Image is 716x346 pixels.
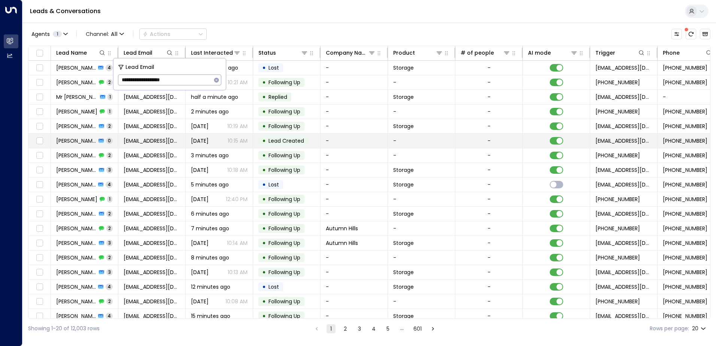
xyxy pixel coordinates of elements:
[595,225,640,232] span: +447534070006
[595,312,652,320] span: leads@space-station.co.uk
[388,104,455,119] td: -
[35,122,44,131] span: Toggle select row
[56,239,97,247] span: John Bayliss
[341,324,350,333] button: Go to page 2
[191,225,229,232] span: 7 minutes ago
[106,167,113,173] span: 3
[321,265,388,279] td: -
[412,324,423,333] button: Go to page 601
[30,7,101,15] a: Leads & Conversations
[35,224,44,233] span: Toggle select row
[663,268,707,276] span: +447706008667
[488,283,491,291] div: -
[268,195,300,203] span: Following Up
[393,268,414,276] span: Storage
[268,268,300,276] span: Following Up
[488,64,491,72] div: -
[393,122,414,130] span: Storage
[125,63,154,72] span: Lead Email
[268,210,300,218] span: Following Up
[124,108,180,115] span: LisaChante@mail.com
[326,239,358,247] span: Autumn Hills
[321,134,388,148] td: -
[83,29,127,39] span: Channel:
[56,166,97,174] span: Vipul Kumar
[595,64,652,72] span: leads@space-station.co.uk
[227,122,248,130] p: 10:19 AM
[488,152,491,159] div: -
[225,298,248,305] p: 10:08 AM
[124,268,180,276] span: foad.pakroo@gmail.com
[124,312,180,320] span: humpageclaire888@gmail.com
[595,254,640,261] span: +447706008667
[262,164,266,176] div: •
[326,225,358,232] span: Autumn Hills
[226,195,248,203] p: 12:40 PM
[393,283,414,291] span: Storage
[262,149,266,162] div: •
[106,298,113,304] span: 2
[191,283,230,291] span: 12 minutes ago
[268,254,300,261] span: Following Up
[388,294,455,309] td: -
[228,137,248,145] p: 10:15 AM
[35,312,44,321] span: Toggle select row
[56,108,97,115] span: Lisa Buttigieg
[268,93,287,101] span: Replied
[31,31,50,37] span: Agents
[191,137,209,145] span: Sep 11, 2025
[692,323,707,334] div: 20
[258,48,308,57] div: Status
[124,283,180,291] span: jthompson149@gmail.com
[355,324,364,333] button: Go to page 3
[262,295,266,308] div: •
[191,181,229,188] span: 5 minutes ago
[35,239,44,248] span: Toggle select row
[488,181,491,188] div: -
[383,324,392,333] button: Go to page 5
[321,163,388,177] td: -
[595,108,640,115] span: +447951176841
[191,195,209,203] span: Sep 10, 2025
[388,221,455,236] td: -
[595,166,652,174] span: leads@space-station.co.uk
[228,268,248,276] p: 10:13 AM
[106,152,113,158] span: 2
[56,195,97,203] span: Lucy Moir
[35,78,44,87] span: Toggle select row
[663,312,707,320] span: +447368909866
[528,48,578,57] div: AI mode
[595,48,645,57] div: Trigger
[369,324,378,333] button: Go to page 4
[488,166,491,174] div: -
[262,134,266,147] div: •
[268,79,300,86] span: Following Up
[56,48,106,57] div: Lead Name
[312,324,438,333] nav: pagination navigation
[268,225,300,232] span: Following Up
[663,210,707,218] span: +447424217959
[663,48,713,57] div: Phone
[488,195,491,203] div: -
[595,298,640,305] span: +447541045698
[388,148,455,163] td: -
[262,222,266,235] div: •
[663,137,707,145] span: +447951176841
[83,29,127,39] button: Channel:All
[595,210,652,218] span: leads@space-station.co.uk
[143,31,170,37] div: Actions
[595,268,652,276] span: leads@space-station.co.uk
[106,240,113,246] span: 3
[268,108,300,115] span: Following Up
[124,166,180,174] span: vk.vipul91@gmail.com
[488,298,491,305] div: -
[663,48,680,57] div: Phone
[106,283,113,290] span: 4
[488,268,491,276] div: -
[528,48,551,57] div: AI mode
[488,312,491,320] div: -
[671,29,682,39] button: Customize
[321,119,388,133] td: -
[107,196,112,202] span: 1
[488,122,491,130] div: -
